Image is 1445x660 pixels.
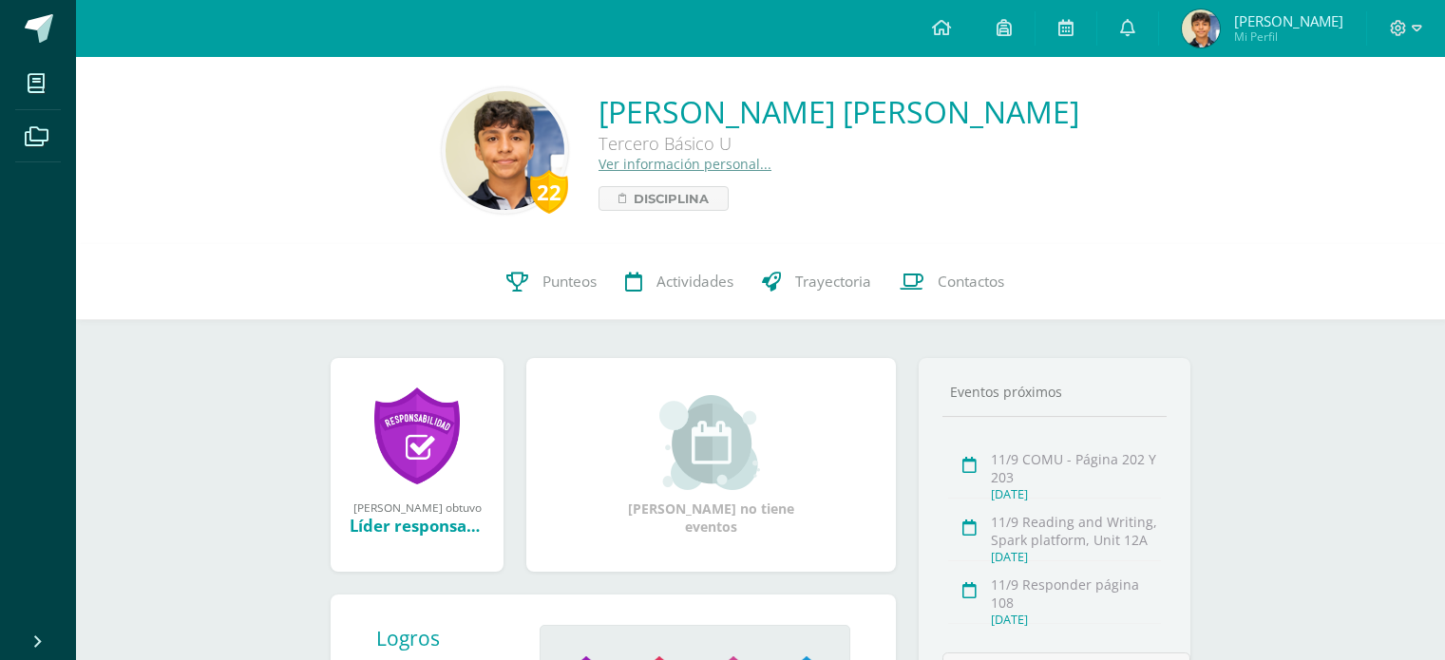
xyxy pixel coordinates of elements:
div: [PERSON_NAME] no tiene eventos [617,395,807,536]
a: Contactos [885,244,1018,320]
a: Actividades [611,244,748,320]
div: [DATE] [991,612,1161,628]
img: event_small.png [659,395,763,490]
div: [DATE] [991,549,1161,565]
a: Punteos [492,244,611,320]
div: 11/9 Reading and Writing, Spark platform, Unit 12A [991,513,1161,549]
div: Logros [376,625,524,651]
div: [PERSON_NAME] obtuvo [350,500,485,515]
span: Contactos [938,272,1004,292]
div: 11/9 Responder página 108 [991,575,1161,612]
a: [PERSON_NAME] [PERSON_NAME] [599,91,1079,132]
div: Líder responsable [350,515,485,537]
div: Tercero Básico U [599,132,1079,155]
span: Mi Perfil [1234,28,1343,45]
div: 11/9 COMU - Página 202 Y 203 [991,450,1161,486]
span: Punteos [542,272,597,292]
img: b14a70c19dbffc59b4fecd6f8487f525.png [446,91,564,210]
span: Actividades [656,272,733,292]
img: 0e6c51aebb6d4d2a5558b620d4561360.png [1182,9,1220,47]
span: Disciplina [634,187,709,210]
span: [PERSON_NAME] [1234,11,1343,30]
a: Ver información personal... [599,155,771,173]
div: Eventos próximos [942,383,1167,401]
a: Disciplina [599,186,729,211]
span: Trayectoria [795,272,871,292]
a: Trayectoria [748,244,885,320]
div: 22 [530,170,568,214]
div: [DATE] [991,486,1161,502]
